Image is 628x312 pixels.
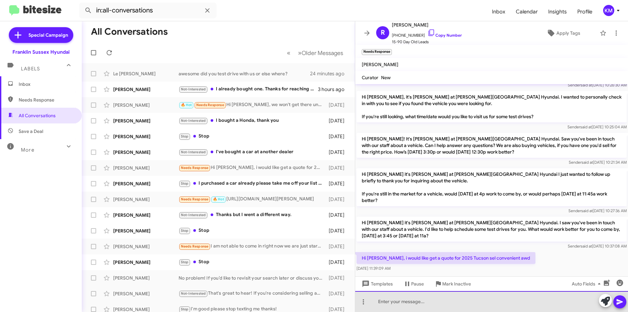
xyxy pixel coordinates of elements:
[113,196,179,203] div: [PERSON_NAME]
[357,217,627,242] p: Hi [PERSON_NAME] it's [PERSON_NAME] at [PERSON_NAME][GEOGRAPHIC_DATA] Hyundai. I saw you've been ...
[179,133,325,140] div: Stop
[325,149,350,156] div: [DATE]
[181,197,209,201] span: Needs Response
[179,117,325,124] div: I bought a Honda, thank you
[569,160,627,165] span: Sender [DATE] 10:21:34 AM
[113,118,179,124] div: [PERSON_NAME]
[325,290,350,297] div: [DATE]
[179,85,318,93] div: I already bought one. Thanks for reaching out I'm set.
[179,101,325,109] div: Hi [PERSON_NAME], we won't get there until 2:30 just to give you a heads up
[28,32,68,38] span: Special Campaign
[181,229,189,233] span: Stop
[113,180,179,187] div: [PERSON_NAME]
[318,86,350,93] div: 3 hours ago
[325,133,350,140] div: [DATE]
[12,49,70,55] div: Franklin Sussex Hyundai
[568,208,627,213] span: Sender [DATE] 10:27:36 AM
[381,28,385,38] span: R
[302,49,343,57] span: Older Messages
[355,278,398,290] button: Templates
[325,275,350,281] div: [DATE]
[357,266,391,271] span: [DATE] 11:39:09 AM
[113,275,179,281] div: [PERSON_NAME]
[9,27,73,43] a: Special Campaign
[113,290,179,297] div: [PERSON_NAME]
[181,260,189,264] span: Stop
[572,278,603,290] span: Auto Fields
[181,291,206,296] span: Not-Interested
[603,5,614,16] div: KM
[556,27,580,39] span: Apply Tags
[21,66,40,72] span: Labels
[362,75,378,81] span: Curator
[310,70,350,77] div: 24 minutes ago
[411,278,424,290] span: Pause
[325,165,350,171] div: [DATE]
[179,180,325,187] div: I purchased a car already please take me off your list please
[357,133,627,158] p: Hi [PERSON_NAME]! It's [PERSON_NAME] at [PERSON_NAME][GEOGRAPHIC_DATA] Hyundai. Saw you've been i...
[298,49,302,57] span: »
[196,103,224,107] span: Needs Response
[79,3,217,18] input: Search
[582,160,593,165] span: said at
[181,166,209,170] span: Needs Response
[572,2,598,21] a: Profile
[530,27,597,39] button: Apply Tags
[113,102,179,108] div: [PERSON_NAME]
[598,5,621,16] button: KM
[487,2,511,21] a: Inbox
[19,112,56,119] span: All Conversations
[325,196,350,203] div: [DATE]
[362,49,392,55] small: Needs Response
[179,290,325,297] div: That's great to hear! If you're considering selling another vehicle, we can help. Let me know whe...
[581,83,592,87] span: said at
[392,39,462,45] span: 15-90 Day Old Leads
[181,181,189,186] span: Stop
[325,243,350,250] div: [DATE]
[287,49,290,57] span: «
[580,124,592,129] span: said at
[179,195,325,203] div: [URL][DOMAIN_NAME][PERSON_NAME]
[357,252,535,264] p: Hi [PERSON_NAME], i would like get a quote for 2025 Tucson sel convenient awd
[181,150,206,154] span: Not-Interested
[179,148,325,156] div: I've bought a car at another dealer
[179,211,325,219] div: Thanks but I went a different way.
[19,81,74,87] span: Inbox
[568,83,627,87] span: Sender [DATE] 10:26:30 AM
[325,259,350,266] div: [DATE]
[357,168,627,206] p: Hi [PERSON_NAME] it's [PERSON_NAME] at [PERSON_NAME][GEOGRAPHIC_DATA] Hyundai I just wanted to fo...
[442,278,471,290] span: Mark Inactive
[283,46,294,60] button: Previous
[179,70,310,77] div: awesome did you test drive with us or else where?
[113,149,179,156] div: [PERSON_NAME]
[398,278,429,290] button: Pause
[179,164,325,172] div: Hi [PERSON_NAME], i would like get a quote for 2025 Tucson sel convenient awd
[91,27,168,37] h1: All Conversations
[113,212,179,218] div: [PERSON_NAME]
[357,91,627,122] p: Hi [PERSON_NAME], it's [PERSON_NAME] at [PERSON_NAME][GEOGRAPHIC_DATA] Hyundai. I wanted to perso...
[181,134,189,138] span: Stop
[179,243,325,250] div: I am not able to come in right now we are just starting to look for something for our daughter it...
[113,259,179,266] div: [PERSON_NAME]
[113,70,179,77] div: Le [PERSON_NAME]
[179,275,325,281] div: No problem! If you’d like to revisit your search later or discuss your vehicle's value, feel free...
[581,208,593,213] span: said at
[19,128,43,135] span: Save a Deal
[392,29,462,39] span: [PHONE_NUMBER]
[113,86,179,93] div: [PERSON_NAME]
[113,228,179,234] div: [PERSON_NAME]
[213,197,224,201] span: 🔥 Hot
[427,33,462,38] a: Copy Number
[543,2,572,21] a: Insights
[21,147,34,153] span: More
[511,2,543,21] a: Calendar
[392,21,462,29] span: [PERSON_NAME]
[325,102,350,108] div: [DATE]
[325,180,350,187] div: [DATE]
[567,278,608,290] button: Auto Fields
[179,227,325,234] div: Stop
